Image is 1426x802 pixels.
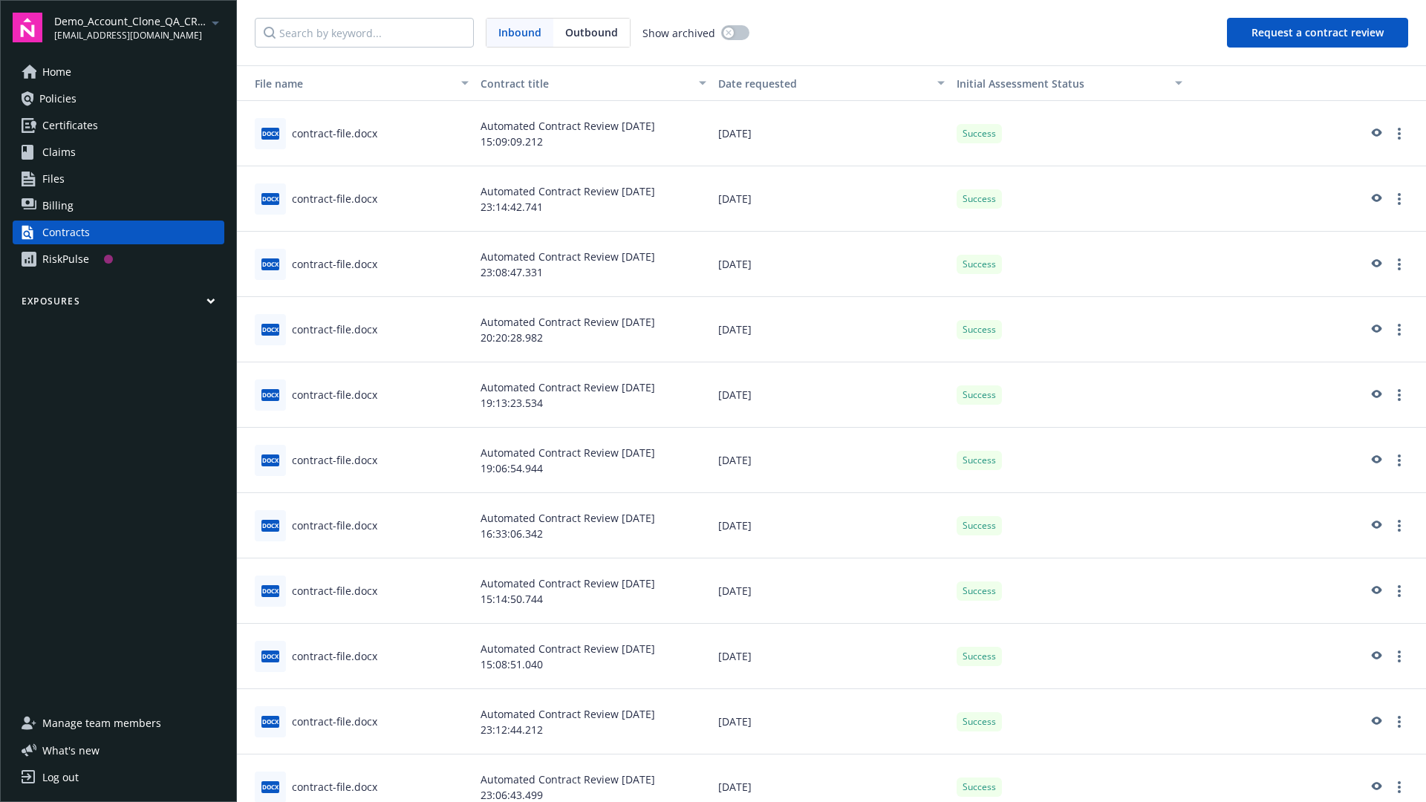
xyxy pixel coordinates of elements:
[42,114,98,137] span: Certificates
[475,166,712,232] div: Automated Contract Review [DATE] 23:14:42.741
[963,584,996,598] span: Success
[1390,451,1408,469] a: more
[261,520,279,531] span: docx
[1367,386,1384,404] a: preview
[243,76,452,91] div: File name
[712,624,950,689] div: [DATE]
[13,221,224,244] a: Contracts
[13,60,224,84] a: Home
[963,650,996,663] span: Success
[1390,517,1408,535] a: more
[243,76,452,91] div: Toggle SortBy
[13,194,224,218] a: Billing
[565,25,618,40] span: Outbound
[42,711,161,735] span: Manage team members
[42,167,65,191] span: Files
[712,428,950,493] div: [DATE]
[13,295,224,313] button: Exposures
[718,76,928,91] div: Date requested
[292,387,377,402] div: contract-file.docx
[206,13,224,31] a: arrowDropDown
[963,192,996,206] span: Success
[292,452,377,468] div: contract-file.docx
[475,297,712,362] div: Automated Contract Review [DATE] 20:20:28.982
[963,323,996,336] span: Success
[963,127,996,140] span: Success
[712,558,950,624] div: [DATE]
[712,166,950,232] div: [DATE]
[39,87,76,111] span: Policies
[963,715,996,728] span: Success
[1367,125,1384,143] a: preview
[475,232,712,297] div: Automated Contract Review [DATE] 23:08:47.331
[54,13,224,42] button: Demo_Account_Clone_QA_CR_Tests_Prospect[EMAIL_ADDRESS][DOMAIN_NAME]arrowDropDown
[553,19,630,47] span: Outbound
[13,711,224,735] a: Manage team members
[42,247,89,271] div: RiskPulse
[963,454,996,467] span: Success
[1367,190,1384,208] a: preview
[1367,778,1384,796] a: preview
[712,101,950,166] div: [DATE]
[13,743,123,758] button: What's new
[255,18,474,48] input: Search by keyword...
[712,689,950,754] div: [DATE]
[261,585,279,596] span: docx
[475,624,712,689] div: Automated Contract Review [DATE] 15:08:51.040
[292,648,377,664] div: contract-file.docx
[1367,517,1384,535] a: preview
[475,493,712,558] div: Automated Contract Review [DATE] 16:33:06.342
[1390,778,1408,796] a: more
[42,766,79,789] div: Log out
[42,743,100,758] span: What ' s new
[261,389,279,400] span: docx
[712,297,950,362] div: [DATE]
[261,454,279,466] span: docx
[712,232,950,297] div: [DATE]
[13,87,224,111] a: Policies
[292,256,377,272] div: contract-file.docx
[261,651,279,662] span: docx
[475,101,712,166] div: Automated Contract Review [DATE] 15:09:09.212
[475,428,712,493] div: Automated Contract Review [DATE] 19:06:54.944
[1367,451,1384,469] a: preview
[498,25,541,40] span: Inbound
[1390,321,1408,339] a: more
[1390,386,1408,404] a: more
[54,29,206,42] span: [EMAIL_ADDRESS][DOMAIN_NAME]
[261,258,279,270] span: docx
[475,362,712,428] div: Automated Contract Review [DATE] 19:13:23.534
[54,13,206,29] span: Demo_Account_Clone_QA_CR_Tests_Prospect
[292,714,377,729] div: contract-file.docx
[1390,190,1408,208] a: more
[292,779,377,795] div: contract-file.docx
[712,362,950,428] div: [DATE]
[1390,582,1408,600] a: more
[292,583,377,599] div: contract-file.docx
[292,191,377,206] div: contract-file.docx
[957,76,1084,91] span: Initial Assessment Status
[261,716,279,727] span: docx
[963,258,996,271] span: Success
[1390,713,1408,731] a: more
[13,114,224,137] a: Certificates
[13,167,224,191] a: Files
[957,76,1166,91] div: Toggle SortBy
[42,60,71,84] span: Home
[481,76,690,91] div: Contract title
[712,65,950,101] button: Date requested
[13,140,224,164] a: Claims
[1227,18,1408,48] button: Request a contract review
[292,518,377,533] div: contract-file.docx
[292,322,377,337] div: contract-file.docx
[963,388,996,402] span: Success
[486,19,553,47] span: Inbound
[1390,648,1408,665] a: more
[963,519,996,532] span: Success
[261,781,279,792] span: docx
[475,558,712,624] div: Automated Contract Review [DATE] 15:14:50.744
[642,25,715,41] span: Show archived
[1367,321,1384,339] a: preview
[292,125,377,141] div: contract-file.docx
